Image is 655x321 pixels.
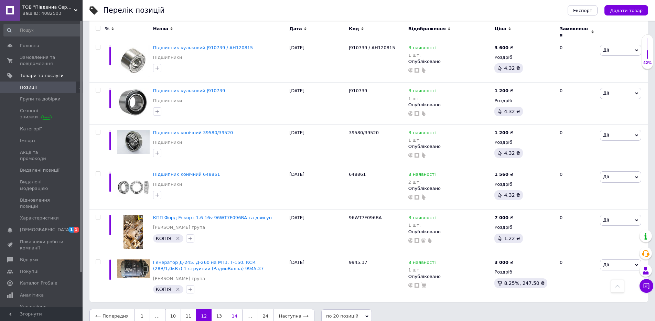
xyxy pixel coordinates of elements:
[408,267,436,272] div: 1 шт.
[20,280,57,286] span: Каталог ProSale
[153,26,168,32] span: Назва
[288,166,347,210] div: [DATE]
[349,130,379,135] span: 39580/39520
[153,45,253,50] a: Підшипник кульковий J910739 / AH120815
[494,45,513,51] div: ₴
[640,279,653,293] button: Чат з покупцем
[573,8,592,13] span: Експорт
[156,287,171,292] span: КОПІЯ
[494,130,513,136] div: ₴
[153,54,182,61] a: Підшипники
[153,172,220,177] a: Підшипник конічний 648861
[603,132,609,138] span: Дії
[504,236,520,241] span: 1.22 ₴
[556,39,598,83] div: 0
[288,83,347,125] div: [DATE]
[408,96,436,101] div: 1 шт.
[117,88,150,117] img: Подшипник шариковый J910739
[349,45,395,50] span: J910739 / AH120815
[117,45,150,77] img: Подшипник шариковый J910739 / AH120815
[20,84,37,90] span: Позиції
[288,254,347,302] div: [DATE]
[349,88,367,93] span: J910739
[68,227,74,233] span: 1
[20,167,60,173] span: Видалені позиції
[74,227,79,233] span: 1
[3,24,81,36] input: Пошук
[20,126,42,132] span: Категорії
[175,236,181,241] svg: Видалити мітку
[494,215,508,220] b: 7 000
[504,150,520,156] span: 4.32 ₴
[22,4,74,10] span: ТОВ "Південна Сервісна Компанія"
[103,7,165,14] div: Перелік позицій
[20,108,64,120] span: Сезонні знижки
[20,215,59,221] span: Характеристики
[494,26,506,32] span: Ціна
[153,181,182,188] a: Підшипники
[408,26,446,32] span: Відображення
[556,254,598,302] div: 0
[153,88,225,93] span: Підшипник кульковий J910739
[349,260,367,265] span: 9945.37
[494,130,508,135] b: 1 200
[20,257,38,263] span: Відгуки
[408,180,436,185] div: 2 шт.
[349,172,366,177] span: 648861
[153,139,182,146] a: Підшипники
[504,65,520,71] span: 4.32 ₴
[20,227,71,233] span: [DEMOGRAPHIC_DATA]
[408,274,491,280] div: Опубліковано
[20,268,39,275] span: Покупці
[494,172,508,177] b: 1 560
[560,26,589,38] span: Замовлення
[556,124,598,166] div: 0
[153,224,205,231] a: [PERSON_NAME] група
[153,260,264,271] a: Генератор Д-245, Д-260 на МТЗ, Т-150, КСК (28В/1,0кВт) 1-струйний (РадиоВолна) 9945.37
[408,185,491,192] div: Опубліковано
[494,259,513,266] div: ₴
[20,96,61,102] span: Групи та добірки
[603,174,609,179] span: Дії
[494,260,508,265] b: 3 000
[408,45,436,52] span: В наявності
[504,192,520,198] span: 4.32 ₴
[408,223,436,228] div: 1 шт.
[408,102,491,108] div: Опубліковано
[20,197,64,210] span: Відновлення позицій
[603,262,609,267] span: Дії
[20,149,64,162] span: Акції та промокоди
[642,61,653,65] div: 42%
[494,54,554,61] div: Роздріб
[20,304,64,316] span: Управління сайтом
[288,210,347,254] div: [DATE]
[494,224,554,231] div: Роздріб
[408,172,436,179] span: В наявності
[153,130,233,135] a: Підшипник конічний 39580/39520
[20,73,64,79] span: Товари та послуги
[610,8,643,13] span: Додати товар
[556,166,598,210] div: 0
[556,83,598,125] div: 0
[156,236,171,241] span: КОПІЯ
[117,259,150,278] img: Генератор Д-245, Д-260 на МТЗ, Т-150, КСК (28В/1,0кВт) 1-струйный (РадиоВолна) 9945.37
[408,143,491,150] div: Опубліковано
[568,5,598,15] button: Експорт
[349,215,382,220] span: 96WT7F096BA
[408,88,436,95] span: В наявності
[603,90,609,96] span: Дії
[153,98,182,104] a: Підшипники
[20,138,36,144] span: Імпорт
[494,269,554,275] div: Роздріб
[604,5,648,15] button: Додати товар
[20,292,44,298] span: Аналітика
[175,287,181,292] svg: Видалити мітку
[349,26,359,32] span: Код
[153,215,272,220] a: КПП Форд Ескорт 1.6 16v 96WT7F096BA та двигун
[408,130,436,137] span: В наявності
[603,47,609,53] span: Дії
[408,229,491,235] div: Опубліковано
